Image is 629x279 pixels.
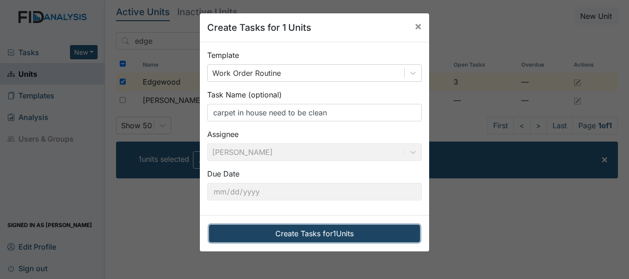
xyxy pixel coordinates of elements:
[414,19,422,33] span: ×
[212,68,281,79] div: Work Order Routine
[207,129,239,140] label: Assignee
[207,50,239,61] label: Template
[209,225,420,242] button: Create Tasks for1Units
[207,89,282,100] label: Task Name (optional)
[207,21,311,34] h5: Create Tasks for 1 Units
[407,13,429,39] button: Close
[207,168,239,179] label: Due Date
